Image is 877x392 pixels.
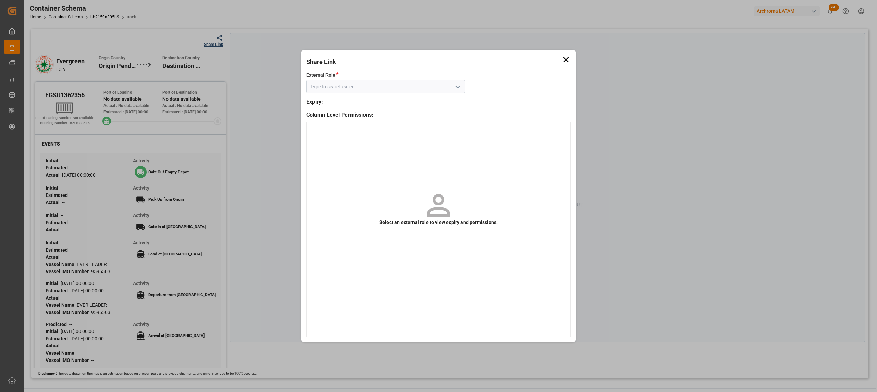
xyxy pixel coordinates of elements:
[306,98,323,106] div: Expiry:
[306,71,339,79] label: External Role
[306,111,373,119] span: Column Level Permissions:
[452,81,462,92] button: open menu
[306,80,465,93] input: Type to search/select
[378,218,499,227] p: Select an external role to view expiry and permissions.
[306,55,571,66] h1: Share Link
